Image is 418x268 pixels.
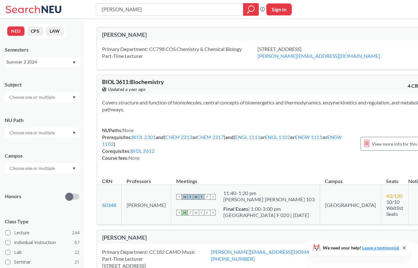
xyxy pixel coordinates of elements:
[102,78,164,85] span: BIOL 3611 : Biochemistry
[176,210,182,215] span: S
[5,258,79,266] label: Seminar
[210,210,216,215] span: S
[5,117,79,124] div: NU Path
[122,171,171,185] th: Professors
[102,202,116,208] a: 60348
[6,129,59,137] input: Choose one or multiple
[381,171,408,185] th: Seats
[166,134,192,140] a: CHEM 2313
[223,190,315,196] div: 11:40 - 1:20 pm
[187,210,193,215] span: T
[197,134,224,140] a: CHEM 2317
[122,127,134,133] span: None
[5,92,79,103] div: Dropdown arrow
[247,5,255,14] svg: magnifying glass
[187,194,193,200] span: T
[211,256,255,262] a: [PHONE_NUMBER]
[223,206,248,212] b: Final Exam
[5,229,79,237] label: Lecture
[193,210,199,215] span: W
[5,46,79,53] div: Semesters
[73,132,76,134] svg: Dropdown arrow
[101,4,239,15] input: Class, professor, course number, "phrase"
[6,59,72,65] div: Summer 2 2024
[74,249,79,256] span: 22
[102,31,267,38] div: [PERSON_NAME]
[7,26,24,36] button: NEU
[131,148,155,154] a: BIOL 3612
[5,152,79,159] div: Campus
[235,134,260,140] a: ENGL 1111
[266,3,292,15] button: Sign In
[204,210,210,215] span: F
[5,57,79,67] div: Summer 2 2024Dropdown arrow
[5,248,79,256] label: Lab
[108,86,145,93] span: Updated a year ago
[102,234,267,241] div: [PERSON_NAME]
[72,229,79,236] span: 244
[102,134,342,147] a: ENGW 1102
[102,127,354,161] div: NUPaths: Prerequisites: and ( or ) and ( or or or ) Corequisites: Course fees:
[386,193,402,199] span: 43 / 120
[265,134,290,140] a: ENGL 1102
[132,134,156,140] a: BIOL 2301
[73,61,76,64] svg: Dropdown arrow
[102,46,258,59] div: Primary Department: CC798 COS Chemistry & Chemical Biology Part-Time Lecturer
[6,93,59,101] input: Choose one or multiple
[73,96,76,99] svg: Dropdown arrow
[243,3,259,16] div: magnifying glass
[386,199,403,217] span: 10/10 Waitlist Seats
[6,165,59,172] input: Choose one or multiple
[73,167,76,170] svg: Dropdown arrow
[211,249,333,255] a: [PERSON_NAME][EMAIL_ADDRESS][DOMAIN_NAME]
[122,185,171,225] td: [PERSON_NAME]
[5,218,79,225] span: Class Type
[5,81,79,88] div: Subject
[27,26,43,36] button: CPS
[193,194,199,200] span: W
[223,206,309,212] div: | 1:00-3:00 pm
[5,238,79,247] label: Individual Instruction
[128,155,140,161] span: None
[102,178,112,185] div: CRN
[74,239,79,246] span: 67
[46,26,64,36] button: LAW
[258,46,396,59] div: [STREET_ADDRESS]
[74,259,79,265] span: 21
[182,194,187,200] span: M
[176,194,182,200] span: S
[362,245,399,250] a: Leave a testimonial
[199,210,204,215] span: T
[5,163,79,174] div: Dropdown arrow
[171,171,320,185] th: Meetings
[210,194,216,200] span: S
[5,193,21,200] p: Honors
[295,134,322,140] a: ENGW 1111
[223,196,315,203] div: [PERSON_NAME] [PERSON_NAME] 103
[5,127,79,138] div: Dropdown arrow
[204,194,210,200] span: F
[199,194,204,200] span: T
[323,246,399,250] span: We need your help!
[182,210,187,215] span: M
[258,53,380,59] a: [PERSON_NAME][EMAIL_ADDRESS][DOMAIN_NAME]
[320,185,381,225] td: [GEOGRAPHIC_DATA]
[320,171,381,185] th: Campus
[223,212,309,218] div: [GEOGRAPHIC_DATA] F 020 | [DATE]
